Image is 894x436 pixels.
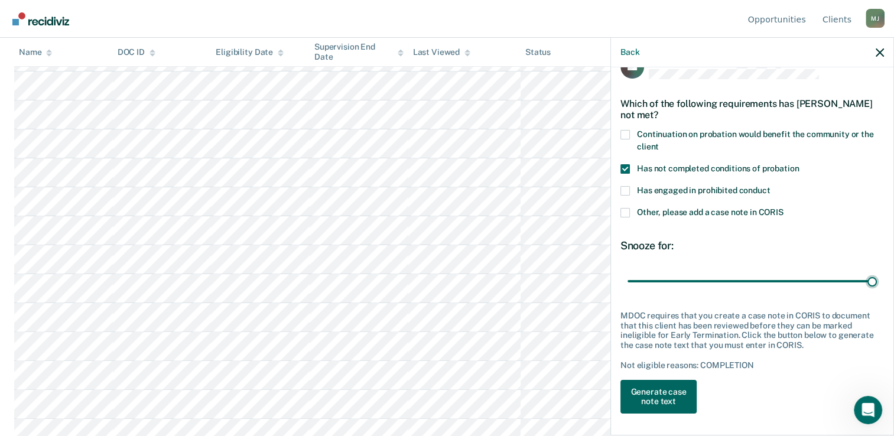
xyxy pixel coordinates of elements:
span: Has engaged in prohibited conduct [637,186,770,195]
div: DOC ID [118,47,155,57]
img: Recidiviz [12,12,69,25]
div: Snooze for: [620,239,884,252]
div: Status [525,47,551,57]
span: Has not completed conditions of probation [637,164,799,173]
button: Back [620,47,639,57]
div: Supervision End Date [314,42,404,62]
div: MDOC requires that you create a case note in CORIS to document that this client has been reviewed... [620,311,884,350]
div: M J [866,9,885,28]
div: Not eligible reasons: COMPLETION [620,360,884,370]
iframe: Intercom live chat [854,396,882,424]
button: Generate case note text [620,380,697,414]
span: Continuation on probation would benefit the community or the client [637,129,874,151]
div: Eligibility Date [216,47,284,57]
span: Other, please add a case note in CORIS [637,207,784,217]
div: Name [19,47,52,57]
button: Profile dropdown button [866,9,885,28]
div: Which of the following requirements has [PERSON_NAME] not met? [620,89,884,130]
div: Last Viewed [413,47,470,57]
